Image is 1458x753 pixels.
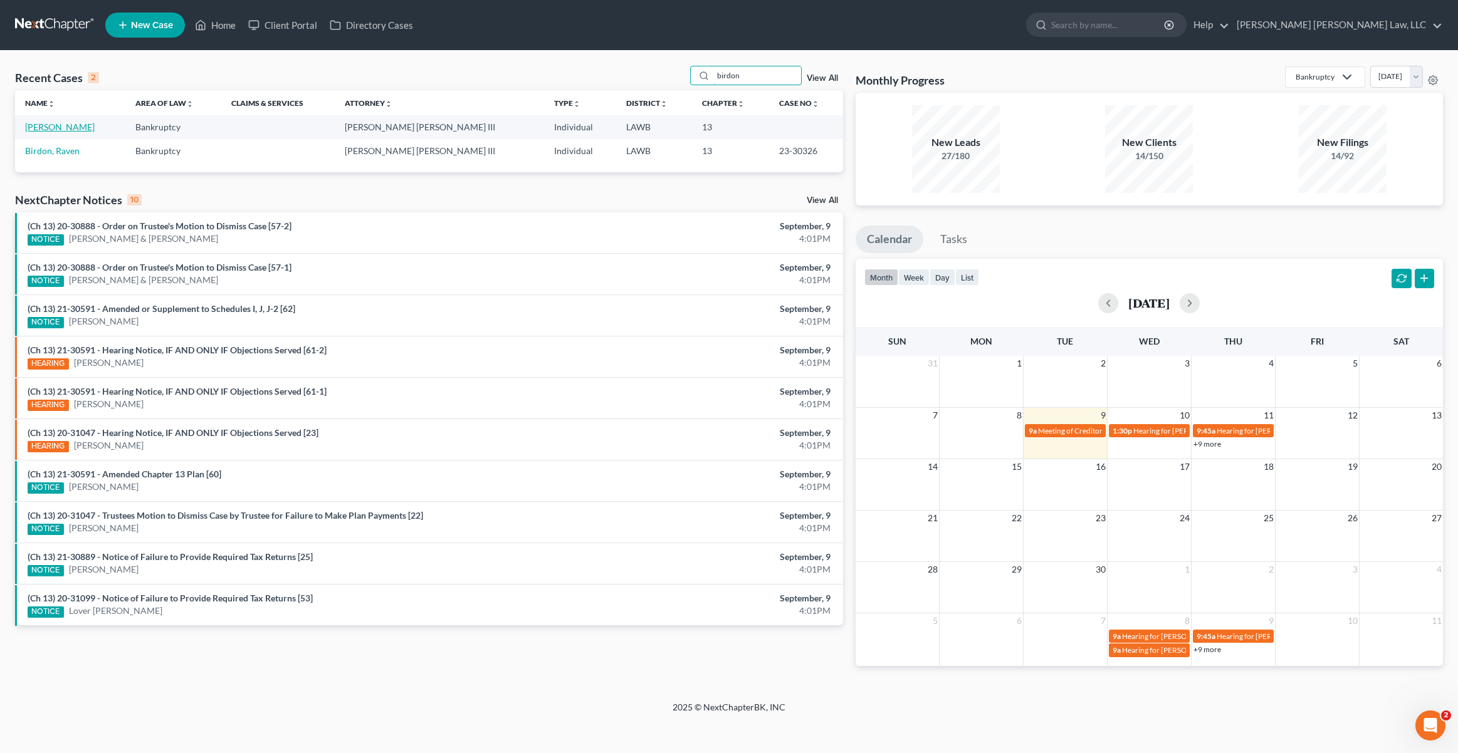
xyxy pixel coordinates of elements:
a: Home [189,14,242,36]
div: 4:01PM [571,398,831,410]
div: September, 9 [571,220,831,232]
span: 27 [1430,511,1443,526]
span: 9a [1113,645,1121,655]
span: Sat [1393,336,1409,346]
a: [PERSON_NAME] [69,315,139,328]
span: 19 [1346,459,1359,474]
span: 31 [926,356,939,371]
div: 4:01PM [571,439,831,452]
a: [PERSON_NAME] [25,122,95,132]
a: Nameunfold_more [25,98,55,108]
div: 2 [88,72,99,83]
div: New Clients [1105,135,1193,150]
span: Wed [1139,336,1160,346]
a: (Ch 13) 21-30591 - Hearing Notice, IF AND ONLY IF Objections Served [61-1] [28,386,327,397]
div: 4:01PM [571,563,831,576]
input: Search by name... [713,66,801,85]
a: (Ch 13) 21-30591 - Amended Chapter 13 Plan [60] [28,469,221,479]
span: 22 [1010,511,1023,526]
span: 8 [1183,613,1191,628]
span: 11 [1262,408,1275,423]
span: 24 [1178,511,1191,526]
div: 27/180 [912,150,1000,162]
span: 1 [1015,356,1023,371]
span: 9:45a [1197,631,1215,641]
i: unfold_more [48,100,55,108]
div: September, 9 [571,385,831,398]
span: 9:45a [1197,426,1215,435]
button: list [955,269,979,286]
span: 7 [1099,613,1107,628]
td: [PERSON_NAME] [PERSON_NAME] III [335,139,544,162]
span: 26 [1346,511,1359,526]
td: 13 [692,115,769,138]
span: 13 [1430,408,1443,423]
div: 14/92 [1299,150,1387,162]
span: 14 [926,459,939,474]
div: NOTICE [28,565,64,576]
div: 2025 © NextChapterBK, INC [372,701,1086,724]
a: [PERSON_NAME] [74,356,144,369]
a: [PERSON_NAME] [74,398,144,410]
a: Calendar [856,226,923,253]
a: [PERSON_NAME] [69,563,139,576]
div: September, 9 [571,468,831,480]
a: View All [807,74,838,83]
td: Bankruptcy [125,139,222,162]
span: 8 [1015,408,1023,423]
span: 3 [1183,356,1191,371]
span: Hearing for [PERSON_NAME] [1217,631,1314,641]
span: 2 [1267,562,1275,577]
div: New Leads [912,135,1000,150]
div: 4:01PM [571,605,831,617]
span: 1:30p [1113,426,1132,435]
span: 16 [1094,459,1107,474]
div: New Filings [1299,135,1387,150]
div: NOTICE [28,606,64,618]
a: (Ch 13) 21-30591 - Hearing Notice, IF AND ONLY IF Objections Served [61-2] [28,345,327,355]
span: 4 [1435,562,1443,577]
a: (Ch 13) 21-30889 - Notice of Failure to Provide Required Tax Returns [25] [28,551,313,562]
a: Client Portal [242,14,323,36]
div: NextChapter Notices [15,192,142,207]
a: [PERSON_NAME] & [PERSON_NAME] [69,274,218,286]
span: 6 [1015,613,1023,628]
span: Thu [1224,336,1242,346]
div: 14/150 [1105,150,1193,162]
i: unfold_more [660,100,668,108]
span: 17 [1178,459,1191,474]
span: 29 [1010,562,1023,577]
div: 10 [127,194,142,205]
span: 18 [1262,459,1275,474]
span: 11 [1430,613,1443,628]
div: September, 9 [571,551,831,563]
div: HEARING [28,441,69,452]
a: Directory Cases [323,14,419,36]
a: View All [807,196,838,205]
div: September, 9 [571,592,831,605]
span: 21 [926,511,939,526]
td: [PERSON_NAME] [PERSON_NAME] III [335,115,544,138]
button: day [930,269,955,286]
div: HEARING [28,400,69,411]
td: Bankruptcy [125,115,222,138]
div: HEARING [28,358,69,370]
div: NOTICE [28,234,64,246]
a: (Ch 13) 20-31047 - Hearing Notice, IF AND ONLY IF Objections Served [23] [28,427,318,438]
h3: Monthly Progress [856,73,945,88]
a: (Ch 13) 21-30591 - Amended or Supplement to Schedules I, J, J-2 [62] [28,303,295,314]
div: 4:01PM [571,356,831,369]
span: Hearing for [PERSON_NAME] [1122,645,1220,655]
span: 2 [1099,356,1107,371]
button: week [898,269,930,286]
a: [PERSON_NAME] [74,439,144,452]
span: 10 [1178,408,1191,423]
i: unfold_more [812,100,819,108]
a: (Ch 13) 20-30888 - Order on Trustee's Motion to Dismiss Case [57-1] [28,262,291,273]
a: (Ch 13) 20-30888 - Order on Trustee's Motion to Dismiss Case [57-2] [28,221,291,231]
div: 4:01PM [571,232,831,245]
div: NOTICE [28,482,64,494]
div: 4:01PM [571,274,831,286]
button: month [864,269,898,286]
span: 5 [1351,356,1359,371]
